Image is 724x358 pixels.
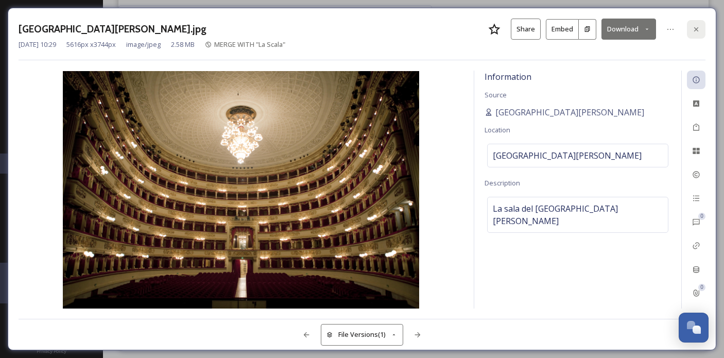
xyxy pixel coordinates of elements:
span: [GEOGRAPHIC_DATA][PERSON_NAME] [495,106,644,118]
div: 0 [698,213,705,220]
span: 2.58 MB [171,40,195,49]
span: [DATE] 10:29 [19,40,56,49]
button: File Versions(1) [321,324,403,345]
button: Open Chat [679,313,709,343]
span: [GEOGRAPHIC_DATA][PERSON_NAME] [493,149,642,162]
button: Share [511,19,541,40]
button: Download [601,19,656,40]
span: Information [485,71,531,82]
span: MERGE WITH "La Scala" [214,40,285,49]
span: Location [485,125,510,134]
span: Source [485,90,507,99]
button: Embed [546,19,579,40]
span: image/jpeg [126,40,161,49]
h3: [GEOGRAPHIC_DATA][PERSON_NAME].jpg [19,22,206,37]
span: La sala del [GEOGRAPHIC_DATA][PERSON_NAME] [493,202,663,227]
span: 5616 px x 3744 px [66,40,116,49]
span: Description [485,178,520,187]
img: 551972MBDG.jpg [19,71,463,309]
div: 0 [698,284,705,291]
